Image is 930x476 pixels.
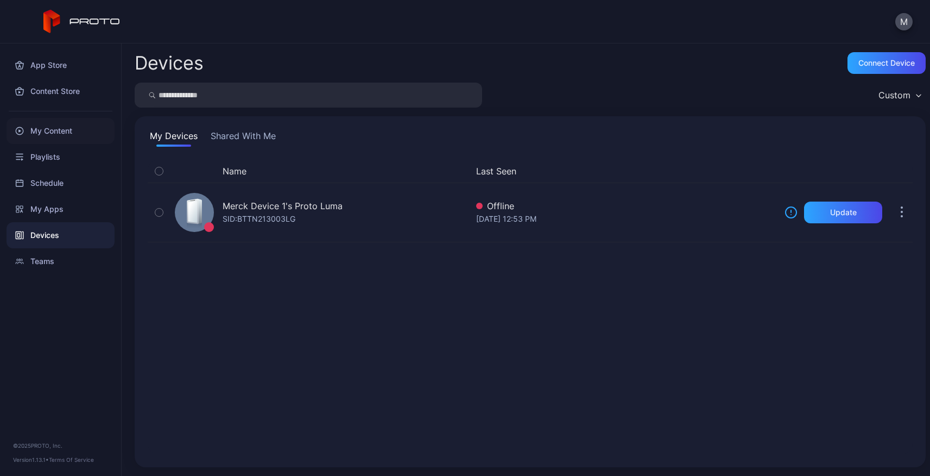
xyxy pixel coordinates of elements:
button: Last Seen [476,165,771,178]
div: Options [891,165,913,178]
div: Update Device [780,165,878,178]
button: Update [804,202,882,223]
a: App Store [7,52,115,78]
a: Teams [7,248,115,274]
h2: Devices [135,53,204,73]
a: Playlists [7,144,115,170]
a: Terms Of Service [49,456,94,463]
a: My Content [7,118,115,144]
div: Update [830,208,857,217]
a: Devices [7,222,115,248]
button: Name [223,165,246,178]
div: [DATE] 12:53 PM [476,212,776,226]
div: Merck Device 1's Proto Luma [223,199,343,212]
span: Version 1.13.1 • [13,456,49,463]
div: SID: BTTN213003LG [223,212,295,226]
button: Connect device [847,52,926,74]
a: My Apps [7,196,115,222]
a: Schedule [7,170,115,196]
div: Offline [476,199,776,212]
button: My Devices [148,129,200,147]
a: Content Store [7,78,115,104]
button: M [895,13,913,30]
div: Connect device [858,59,915,67]
div: Custom [878,90,910,101]
button: Shared With Me [208,129,278,147]
div: © 2025 PROTO, Inc. [13,441,108,450]
button: Custom [873,83,926,108]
